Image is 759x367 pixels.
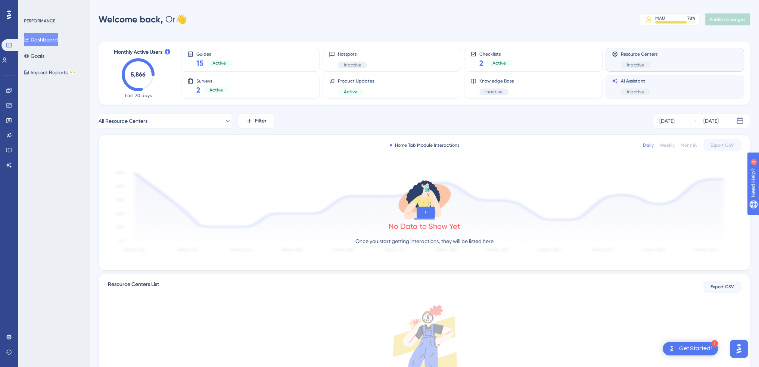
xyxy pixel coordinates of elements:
[659,116,675,125] div: [DATE]
[99,13,187,25] div: Or 👋
[655,15,665,21] div: MAU
[196,78,229,83] span: Surveys
[24,66,76,79] button: Impact ReportsBETA
[485,89,503,95] span: Inactive
[18,2,47,11] span: Need Help?
[196,58,203,68] span: 15
[681,142,697,148] div: Monthly
[355,237,494,246] p: Once you start getting interactions, they will be listed here
[479,51,512,56] span: Checklists
[479,58,483,68] span: 2
[703,116,719,125] div: [DATE]
[209,87,223,93] span: Active
[196,51,232,56] span: Guides
[69,71,76,74] div: BETA
[479,78,514,84] span: Knowledge Base
[99,116,147,125] span: All Resource Centers
[710,142,734,148] span: Export CSV
[663,342,718,355] div: Open Get Started! checklist, remaining modules: 1
[390,142,459,148] div: Home Tab Module Interactions
[710,284,734,290] span: Export CSV
[710,16,746,22] span: Publish Changes
[711,340,718,347] div: 1
[131,71,146,78] text: 5,866
[621,78,650,84] span: AI Assistant
[344,62,361,68] span: Inactive
[114,48,162,57] span: Monthly Active Users
[643,142,654,148] div: Daily
[237,113,275,128] button: Filter
[338,78,374,84] span: Product Updates
[627,62,644,68] span: Inactive
[660,142,675,148] div: Weekly
[728,338,750,360] iframe: UserGuiding AI Assistant Launcher
[338,51,367,57] span: Hotspots
[703,139,741,151] button: Export CSV
[24,33,58,46] button: Dashboard
[196,85,200,95] span: 2
[703,281,741,293] button: Export CSV
[52,4,54,10] div: 4
[99,113,231,128] button: All Resource Centers
[125,93,152,99] span: Last 30 days
[679,345,712,353] div: Get Started!
[344,89,357,95] span: Active
[492,60,506,66] span: Active
[99,14,163,25] span: Welcome back,
[389,221,460,231] div: No Data to Show Yet
[212,60,226,66] span: Active
[687,15,696,21] div: 78 %
[255,116,267,125] span: Filter
[24,49,44,63] button: Goals
[627,89,644,95] span: Inactive
[108,280,159,293] span: Resource Centers List
[667,344,676,353] img: launcher-image-alternative-text
[621,51,657,57] span: Resource Centers
[705,13,750,25] button: Publish Changes
[24,18,55,24] div: PERFORMANCE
